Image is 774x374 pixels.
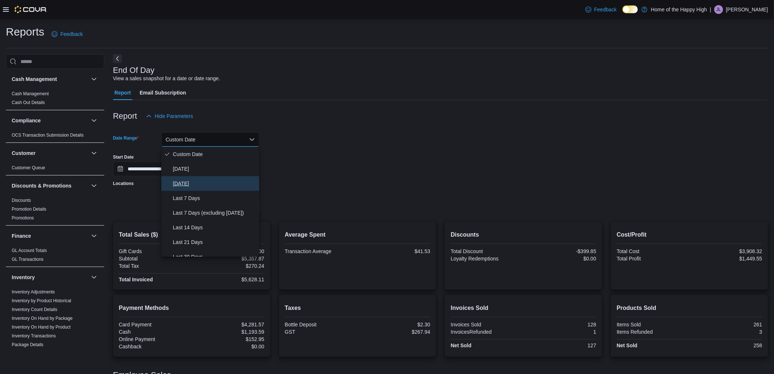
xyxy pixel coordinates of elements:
[173,252,256,261] span: Last 30 Days
[12,75,88,83] button: Cash Management
[155,112,193,120] span: Hide Parameters
[12,133,84,138] a: OCS Transaction Submission Details
[119,344,190,349] div: Cashback
[119,256,190,262] div: Subtotal
[193,248,264,254] div: $0.00
[161,147,259,257] div: Select listbox
[90,116,98,125] button: Compliance
[691,322,762,327] div: 261
[161,132,259,147] button: Custom Date
[140,85,186,100] span: Email Subscription
[12,149,35,157] h3: Customer
[451,329,522,335] div: InvoicesRefunded
[90,181,98,190] button: Discounts & Promotions
[12,207,46,212] a: Promotion Details
[60,30,83,38] span: Feedback
[193,277,264,282] div: $5,628.11
[12,215,34,221] a: Promotions
[623,5,638,13] input: Dark Mode
[49,27,86,41] a: Feedback
[113,112,137,121] h3: Report
[12,149,88,157] button: Customer
[285,329,356,335] div: GST
[113,135,139,141] label: Date Range
[717,5,721,14] span: JL
[6,25,44,39] h1: Reports
[12,333,56,339] span: Inventory Transactions
[113,181,134,186] label: Locations
[12,342,44,347] a: Package Details
[119,322,190,327] div: Card Payment
[113,154,134,160] label: Start Date
[193,256,264,262] div: $5,357.87
[451,322,522,327] div: Invoices Sold
[12,316,73,321] a: Inventory On Hand by Package
[525,329,596,335] div: 1
[113,54,122,63] button: Next
[12,248,47,253] span: GL Account Totals
[12,232,88,240] button: Finance
[525,322,596,327] div: 128
[12,298,71,303] a: Inventory by Product Historical
[285,304,431,312] h2: Taxes
[285,248,356,254] div: Transaction Average
[173,238,256,247] span: Last 21 Days
[12,256,44,262] span: GL Transactions
[113,66,155,75] h3: End Of Day
[451,342,471,348] strong: Net Sold
[12,289,55,295] a: Inventory Adjustments
[451,230,596,239] h2: Discounts
[173,223,256,232] span: Last 14 Days
[90,75,98,84] button: Cash Management
[6,246,104,267] div: Finance
[119,248,190,254] div: Gift Cards
[285,230,431,239] h2: Average Spent
[12,215,34,221] span: Promotions
[12,274,88,281] button: Inventory
[173,150,256,159] span: Custom Date
[617,304,762,312] h2: Products Sold
[6,163,104,175] div: Customer
[193,263,264,269] div: $270.24
[12,315,73,321] span: Inventory On Hand by Package
[193,344,264,349] div: $0.00
[726,5,768,14] p: [PERSON_NAME]
[525,342,596,348] div: 127
[193,336,264,342] div: $152.95
[15,6,47,13] img: Cova
[583,2,620,17] a: Feedback
[6,131,104,142] div: Compliance
[12,274,35,281] h3: Inventory
[193,329,264,335] div: $1,193.59
[12,182,88,189] button: Discounts & Promotions
[359,248,430,254] div: $41.53
[710,5,711,14] p: |
[12,91,49,96] a: Cash Management
[617,256,688,262] div: Total Profit
[12,117,88,124] button: Compliance
[90,232,98,240] button: Finance
[143,109,196,123] button: Hide Parameters
[617,322,688,327] div: Items Sold
[173,194,256,203] span: Last 7 Days
[90,149,98,158] button: Customer
[691,342,762,348] div: 258
[12,75,57,83] h3: Cash Management
[12,165,45,170] a: Customer Queue
[617,342,638,348] strong: Net Sold
[119,230,264,239] h2: Total Sales ($)
[113,75,220,82] div: View a sales snapshot for a date or date range.
[173,164,256,173] span: [DATE]
[12,307,57,312] a: Inventory Count Details
[12,307,57,312] span: Inventory Count Details
[651,5,707,14] p: Home of the Happy High
[12,325,71,330] a: Inventory On Hand by Product
[12,100,45,105] a: Cash Out Details
[119,277,153,282] strong: Total Invoiced
[451,304,596,312] h2: Invoices Sold
[691,248,762,254] div: $3,908.32
[173,179,256,188] span: [DATE]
